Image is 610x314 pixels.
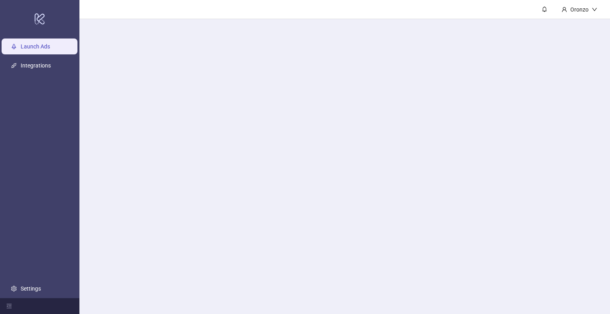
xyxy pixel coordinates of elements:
[567,5,592,14] div: Oronzo
[542,6,547,12] span: bell
[562,7,567,12] span: user
[21,62,51,69] a: Integrations
[21,285,41,292] a: Settings
[592,7,597,12] span: down
[6,303,12,309] span: menu-fold
[21,43,50,50] a: Launch Ads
